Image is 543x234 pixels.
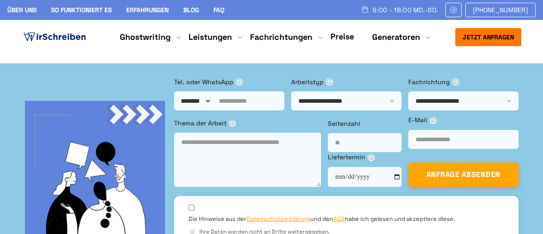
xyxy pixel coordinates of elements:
[174,77,284,87] label: Tel. oder WhatsApp
[373,6,438,14] span: 9:00 - 18:00 Mo.-So.
[368,154,375,161] span: ⓘ
[361,6,369,13] img: Schedule
[51,6,112,14] a: So funktioniert es
[430,117,437,124] span: ⓘ
[465,3,536,17] a: [PHONE_NUMBER]
[126,6,169,14] a: Erfahrungen
[174,118,321,128] label: Thema der Arbeit
[213,6,224,14] a: FAQ
[246,215,310,223] a: Datenschutzerklärung
[189,32,232,43] a: Leistungen
[331,31,354,42] a: Preise
[328,152,401,162] label: Liefertermin
[189,215,455,223] label: Die Hinweise aus der und den habe ich gelesen und akzeptiere diese.
[229,119,236,127] span: ⓘ
[449,6,458,14] img: Email
[7,6,37,14] a: Über uns
[236,78,243,86] span: ⓘ
[250,32,312,43] a: Fachrichtungen
[333,215,345,223] a: AGB
[328,119,401,129] label: Seitenzahl
[183,6,199,14] a: Blog
[408,162,519,187] button: ANFRAGE ABSENDEN
[372,32,420,43] a: Generatoren
[22,30,88,44] img: logo ghostwriter-österreich
[291,77,401,87] label: Arbeitstyp
[408,77,519,87] label: Fachrichtung
[326,78,333,86] span: ⓘ
[473,6,528,14] span: [PHONE_NUMBER]
[455,28,521,46] button: Jetzt anfragen
[120,32,170,43] a: Ghostwriting
[408,115,519,125] label: E-Mail
[452,78,459,86] span: ⓘ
